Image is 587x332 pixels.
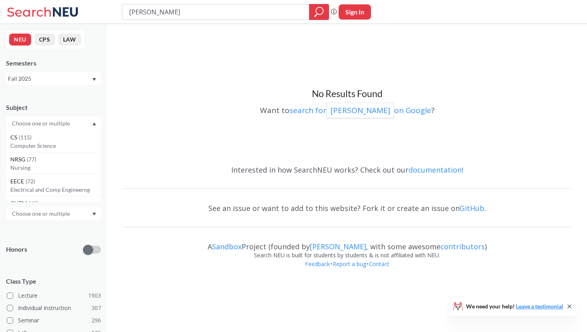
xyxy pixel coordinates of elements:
[8,74,91,83] div: Fall 2025
[6,207,101,221] div: Dropdown arrow
[19,134,32,141] span: ( 115 )
[10,177,26,186] span: EECE
[27,156,36,163] span: ( 77 )
[6,72,101,85] div: Fall 2025Dropdown arrow
[7,315,101,326] label: Seminar
[6,103,101,112] div: Subject
[92,78,96,81] svg: Dropdown arrow
[8,209,75,219] input: Choose one or multiple
[7,303,101,313] label: Individual Instruction
[123,158,571,181] div: Interested in how SearchNEU works? Check out our
[10,199,29,208] span: CHEM
[7,290,101,301] label: Lecture
[58,34,81,46] button: LAW
[314,6,324,18] svg: magnifying glass
[123,197,571,220] div: See an issue or want to add to this website? Fork it or create an issue on .
[6,245,27,254] p: Honors
[88,291,101,300] span: 1903
[92,213,96,216] svg: Dropdown arrow
[516,303,563,310] a: Leave a testimonial
[212,242,242,251] a: Sandbox
[123,100,571,118] div: Want to ?
[92,122,96,125] svg: Dropdown arrow
[29,200,38,207] span: ( 69 )
[6,277,101,286] span: Class Type
[128,5,303,19] input: Class, professor, course number, "phrase"
[10,155,27,164] span: NRSG
[26,178,35,185] span: ( 72 )
[123,260,571,280] div: • •
[123,235,571,251] div: A Project (founded by , with some awesome )
[460,203,484,213] a: GitHub
[369,260,390,268] a: Contact
[34,34,55,46] button: CPS
[332,260,367,268] a: Report a bug
[9,34,31,46] button: NEU
[409,165,463,175] a: documentation!
[10,133,19,142] span: CS
[309,4,329,20] div: magnifying glass
[466,304,563,309] span: We need your help!
[91,316,101,325] span: 296
[10,186,101,194] p: Electrical and Comp Engineerng
[440,242,485,251] a: contributors
[330,105,390,116] p: [PERSON_NAME]
[123,251,571,260] div: Search NEU is built for students by students & is not affiliated with NEU.
[6,117,101,130] div: Dropdown arrowCS(115)Computer ScienceNRSG(77)NursingEECE(72)Electrical and Comp EngineerngCHEM(69...
[10,142,101,150] p: Computer Science
[6,59,101,68] div: Semesters
[123,88,571,100] h3: No Results Found
[8,119,75,128] input: Choose one or multiple
[290,105,431,115] a: search for[PERSON_NAME]on Google
[310,242,366,251] a: [PERSON_NAME]
[10,164,101,172] p: Nursing
[305,260,330,268] a: Feedback
[91,304,101,312] span: 307
[339,4,371,20] button: Sign In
